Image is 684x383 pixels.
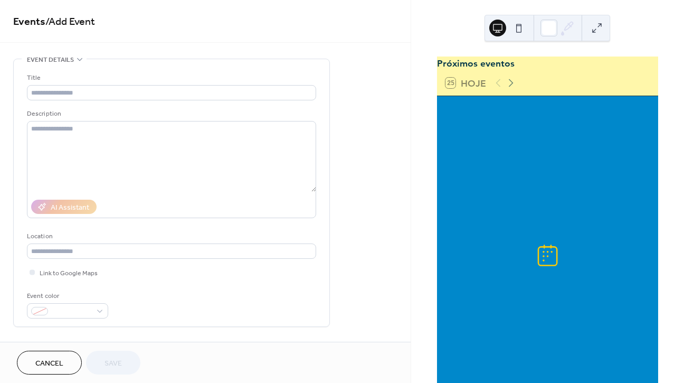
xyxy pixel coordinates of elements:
[27,108,314,119] div: Description
[13,12,45,32] a: Events
[27,72,314,83] div: Title
[40,268,98,279] span: Link to Google Maps
[27,291,106,302] div: Event color
[27,340,74,351] span: Date and time
[27,231,314,242] div: Location
[437,57,658,70] div: Próximos eventos
[45,12,95,32] span: / Add Event
[35,358,63,369] span: Cancel
[27,54,74,66] span: Event details
[17,351,82,375] button: Cancel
